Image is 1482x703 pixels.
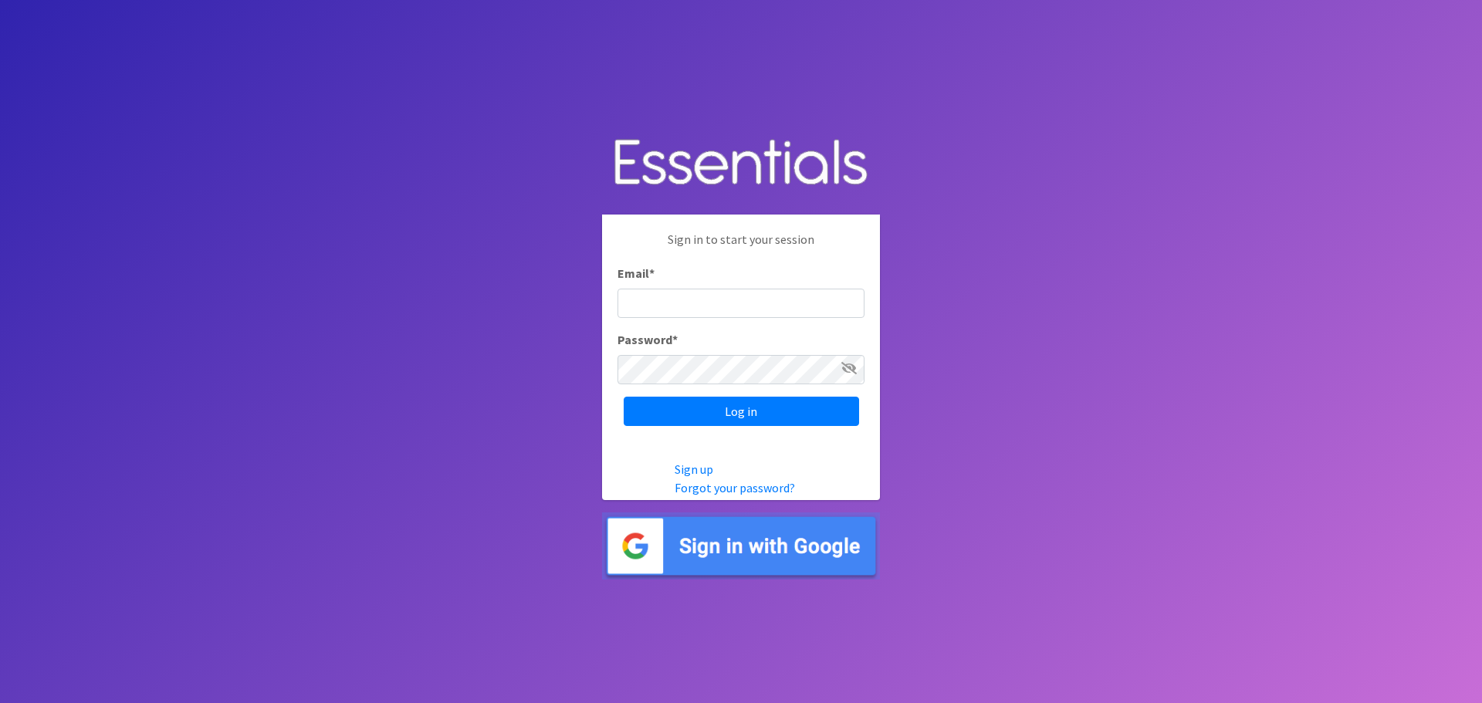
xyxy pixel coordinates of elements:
[602,512,880,580] img: Sign in with Google
[617,230,864,264] p: Sign in to start your session
[675,480,795,495] a: Forgot your password?
[675,461,713,477] a: Sign up
[672,332,678,347] abbr: required
[617,264,655,282] label: Email
[649,265,655,281] abbr: required
[624,397,859,426] input: Log in
[617,330,678,349] label: Password
[602,123,880,203] img: Human Essentials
